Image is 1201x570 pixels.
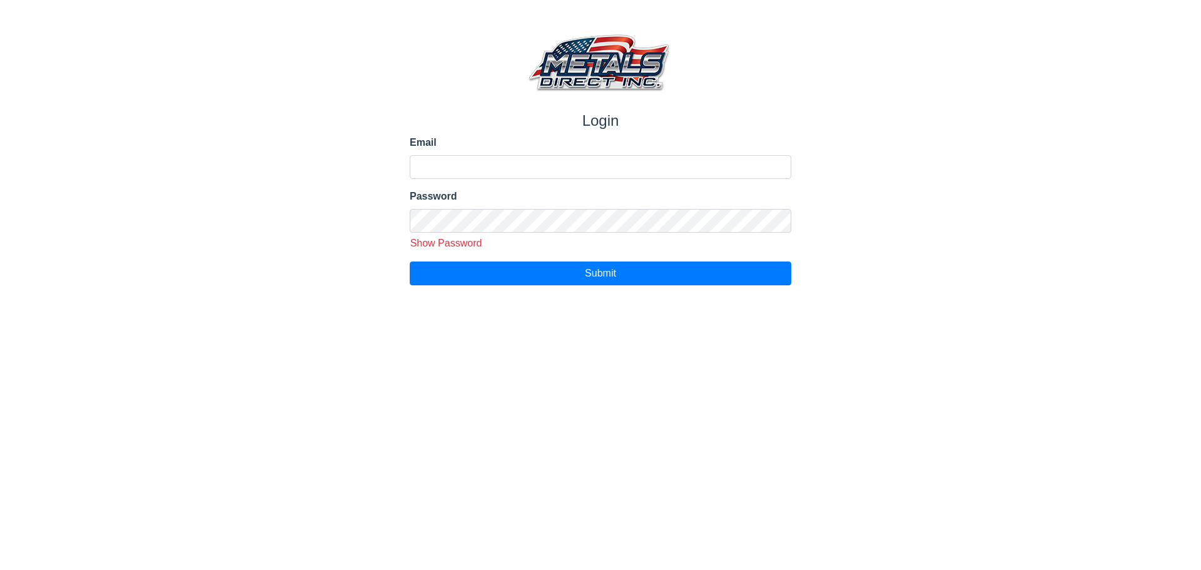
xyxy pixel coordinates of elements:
button: Submit [410,262,791,285]
h1: Login [410,112,791,130]
label: Email [410,135,791,150]
span: Submit [585,268,616,278]
label: Password [410,189,791,204]
span: Show Password [410,238,482,248]
button: Show Password [405,235,487,252]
